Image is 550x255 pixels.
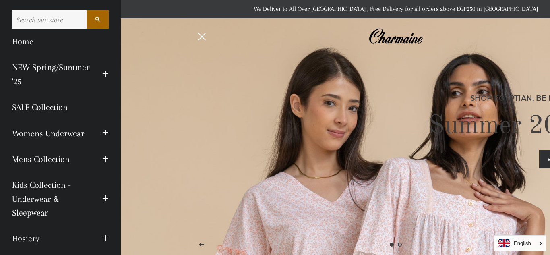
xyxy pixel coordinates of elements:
[6,146,96,172] a: Mens Collection
[6,120,96,146] a: Womens Underwear
[388,240,396,249] a: Slide 1, current
[514,240,531,246] i: English
[498,239,542,247] a: English
[192,235,212,255] button: Previous slide
[6,172,96,226] a: Kids Collection - Underwear & Sleepwear
[6,54,96,94] a: NEW Spring/Summer '25
[12,10,87,29] input: Search our store
[6,94,115,120] a: SALE Collection
[368,27,423,45] img: Charmaine Egypt
[6,29,115,54] a: Home
[6,226,96,251] a: Hosiery
[396,240,404,249] a: Load slide 2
